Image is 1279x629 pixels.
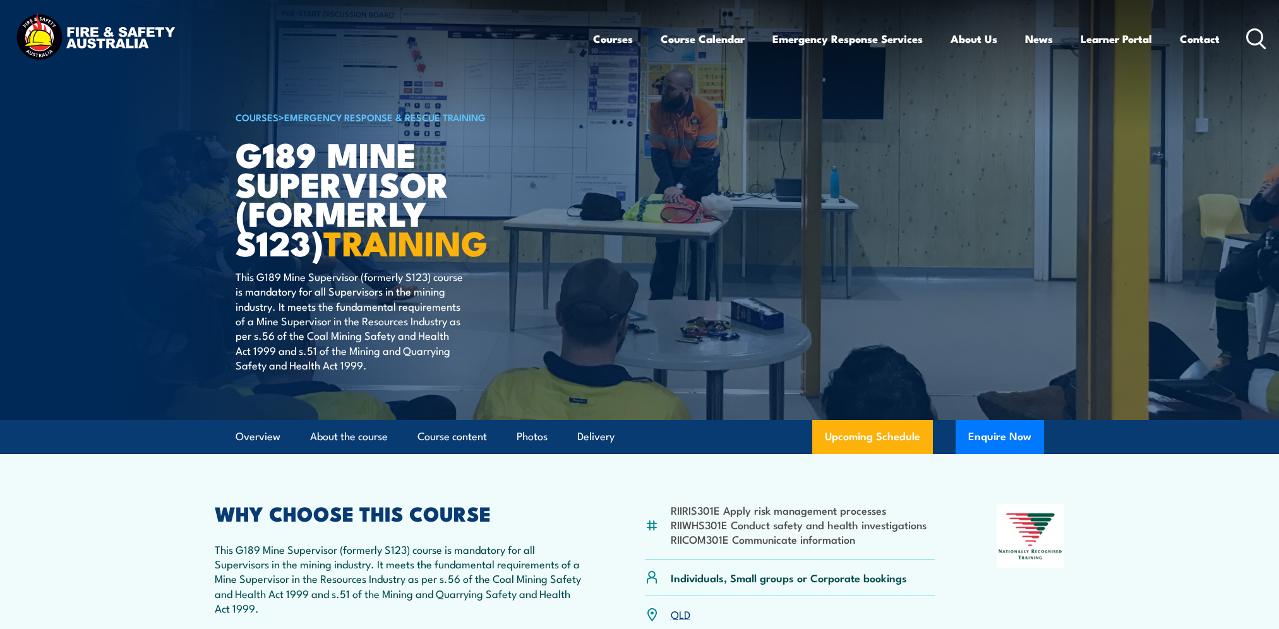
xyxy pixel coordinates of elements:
[417,420,487,453] a: Course content
[215,504,584,522] h2: WHY CHOOSE THIS COURSE
[517,420,548,453] a: Photos
[671,532,927,546] li: RIICOM301E Communicate information
[236,420,280,453] a: Overview
[1025,22,1053,56] a: News
[236,109,548,124] h6: >
[577,420,615,453] a: Delivery
[1180,22,1220,56] a: Contact
[236,139,548,257] h1: G189 Mine Supervisor (formerly S123)
[997,504,1065,568] img: Nationally Recognised Training logo.
[236,269,466,373] p: This G189 Mine Supervisor (formerly S123) course is mandatory for all Supervisors in the mining i...
[671,503,927,517] li: RIIRIS301E Apply risk management processes
[1081,22,1152,56] a: Learner Portal
[323,215,488,268] strong: TRAINING
[671,517,927,532] li: RIIWHS301E Conduct safety and health investigations
[671,570,907,585] p: Individuals, Small groups or Corporate bookings
[593,22,633,56] a: Courses
[671,606,690,621] a: QLD
[951,22,997,56] a: About Us
[310,420,388,453] a: About the course
[661,22,745,56] a: Course Calendar
[812,420,933,454] a: Upcoming Schedule
[956,420,1044,454] button: Enquire Now
[215,542,584,616] p: This G189 Mine Supervisor (formerly S123) course is mandatory for all Supervisors in the mining i...
[284,110,486,124] a: Emergency Response & Rescue Training
[236,110,279,124] a: COURSES
[772,22,923,56] a: Emergency Response Services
